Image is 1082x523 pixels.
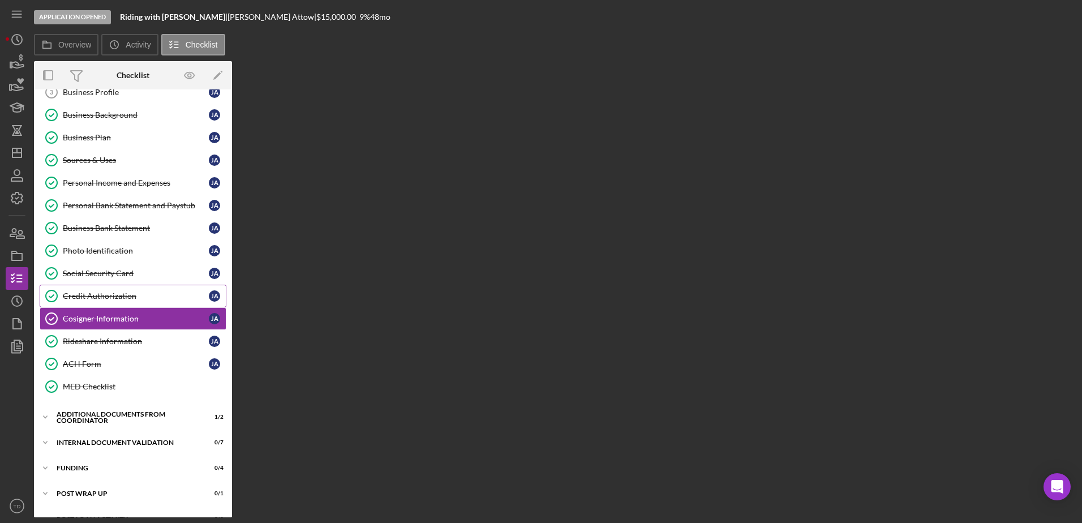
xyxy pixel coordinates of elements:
button: TD [6,495,28,517]
div: Personal Income and Expenses [63,178,209,187]
div: J A [209,87,220,98]
a: Personal Bank Statement and PaystubJA [40,194,226,217]
div: 9 % [359,12,370,22]
div: J A [209,132,220,143]
label: Activity [126,40,151,49]
a: Business Bank StatementJA [40,217,226,239]
div: Application Opened [34,10,111,24]
div: Social Security Card [63,269,209,278]
label: Checklist [186,40,218,49]
div: $15,000.00 [316,12,359,22]
div: [PERSON_NAME] Attow | [227,12,316,22]
div: J A [209,155,220,166]
div: J A [209,290,220,302]
div: Personal Bank Statement and Paystub [63,201,209,210]
div: Business Plan [63,133,209,142]
div: Credit Authorization [63,291,209,301]
div: Sources & Uses [63,156,209,165]
div: Open Intercom Messenger [1044,473,1071,500]
button: Overview [34,34,98,55]
a: Social Security CardJA [40,262,226,285]
div: J A [209,109,220,121]
a: Business PlanJA [40,126,226,149]
div: J A [209,268,220,279]
a: Rideshare InformationJA [40,330,226,353]
div: Post-Loan Activity [57,516,195,522]
div: J A [209,200,220,211]
div: Business Background [63,110,209,119]
div: Cosigner Information [63,314,209,323]
a: Photo IdentificationJA [40,239,226,262]
div: J A [209,336,220,347]
div: 0 / 7 [203,439,224,446]
div: MED Checklist [63,382,226,391]
a: 3Business ProfileJA [40,81,226,104]
div: J A [209,358,220,370]
a: Personal Income and ExpensesJA [40,172,226,194]
button: Checklist [161,34,225,55]
a: MED Checklist [40,375,226,398]
div: | [120,12,227,22]
button: Activity [101,34,158,55]
div: Rideshare Information [63,337,209,346]
div: J A [209,245,220,256]
label: Overview [58,40,91,49]
a: Credit AuthorizationJA [40,285,226,307]
div: Photo Identification [63,246,209,255]
div: J A [209,177,220,188]
div: Additional Documents from Coordinator [57,411,195,424]
div: Business Profile [63,88,209,97]
b: Riding with [PERSON_NAME] [120,12,225,22]
div: Post Wrap Up [57,490,195,497]
a: Sources & UsesJA [40,149,226,172]
div: 0 / 1 [203,490,224,497]
div: 0 / 2 [203,516,224,522]
a: Business BackgroundJA [40,104,226,126]
tspan: 3 [50,89,53,96]
a: Cosigner InformationJA [40,307,226,330]
div: 0 / 4 [203,465,224,471]
div: 48 mo [370,12,390,22]
div: Funding [57,465,195,471]
div: Business Bank Statement [63,224,209,233]
text: TD [14,503,21,509]
div: J A [209,313,220,324]
div: ACH Form [63,359,209,368]
div: Internal Document Validation [57,439,195,446]
div: 1 / 2 [203,414,224,421]
div: Checklist [117,71,149,80]
div: J A [209,222,220,234]
a: ACH FormJA [40,353,226,375]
